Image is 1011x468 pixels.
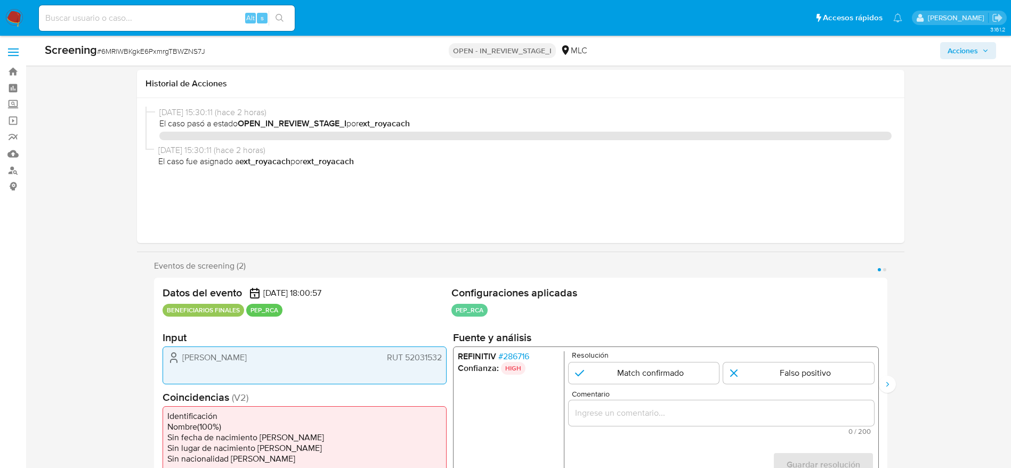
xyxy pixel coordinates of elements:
div: MLC [560,45,587,57]
span: Alt [246,13,255,23]
span: s [261,13,264,23]
span: Accesos rápidos [823,12,883,23]
p: OPEN - IN_REVIEW_STAGE_I [449,43,556,58]
button: search-icon [269,11,290,26]
span: Acciones [948,42,978,59]
button: Acciones [940,42,996,59]
b: Screening [45,41,97,58]
span: # 6MRlWBKgkE6PxmrgTBWZNS7J [97,46,205,57]
input: Buscar usuario o caso... [39,11,295,25]
a: Salir [992,12,1003,23]
p: ext_royacach@mercadolibre.com [928,13,988,23]
a: Notificaciones [893,13,902,22]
